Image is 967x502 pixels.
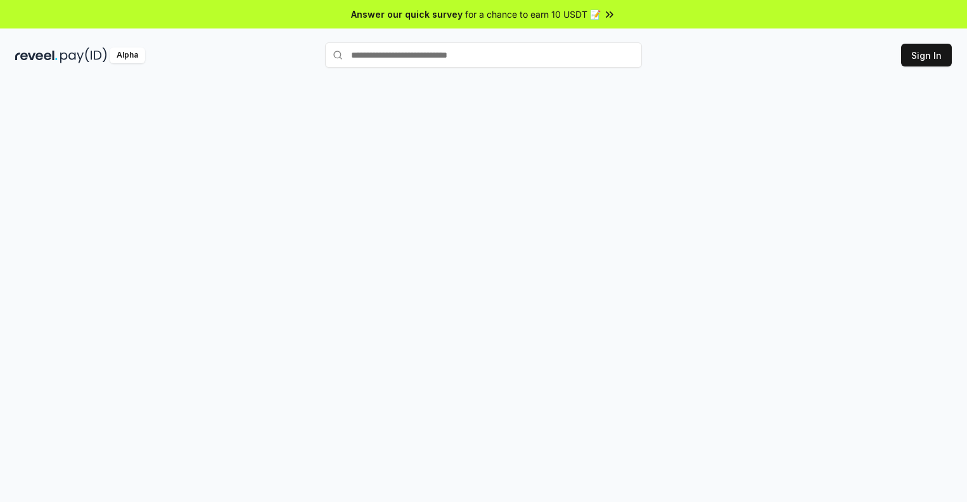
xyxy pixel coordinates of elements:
[110,47,145,63] div: Alpha
[351,8,463,21] span: Answer our quick survey
[60,47,107,63] img: pay_id
[465,8,601,21] span: for a chance to earn 10 USDT 📝
[15,47,58,63] img: reveel_dark
[901,44,952,66] button: Sign In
